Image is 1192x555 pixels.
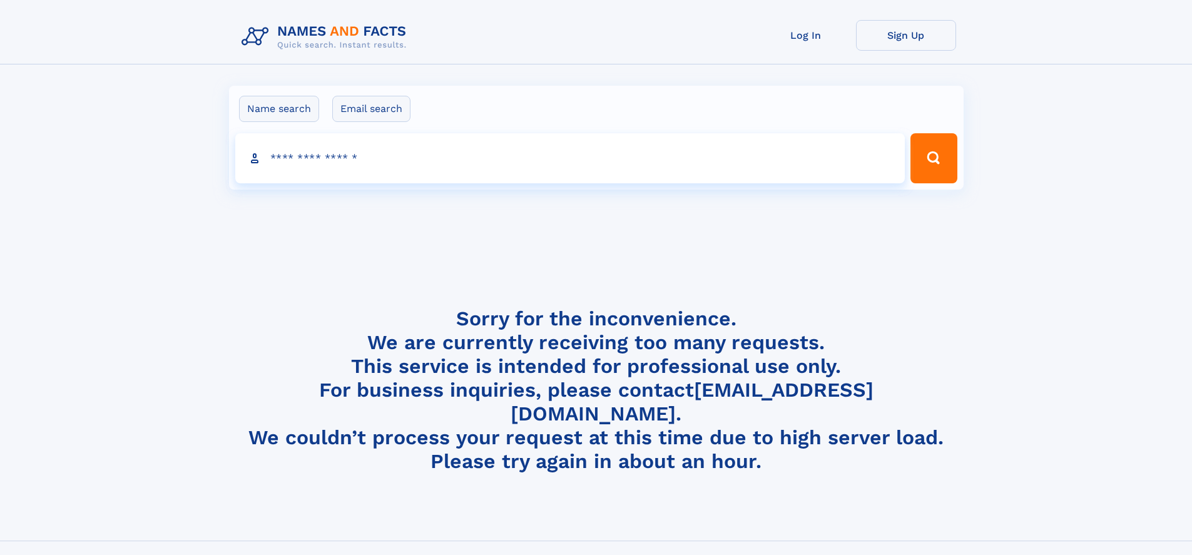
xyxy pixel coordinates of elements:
[239,96,319,122] label: Name search
[511,378,874,425] a: [EMAIL_ADDRESS][DOMAIN_NAME]
[237,307,956,474] h4: Sorry for the inconvenience. We are currently receiving too many requests. This service is intend...
[756,20,856,51] a: Log In
[235,133,905,183] input: search input
[237,20,417,54] img: Logo Names and Facts
[910,133,957,183] button: Search Button
[856,20,956,51] a: Sign Up
[332,96,410,122] label: Email search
